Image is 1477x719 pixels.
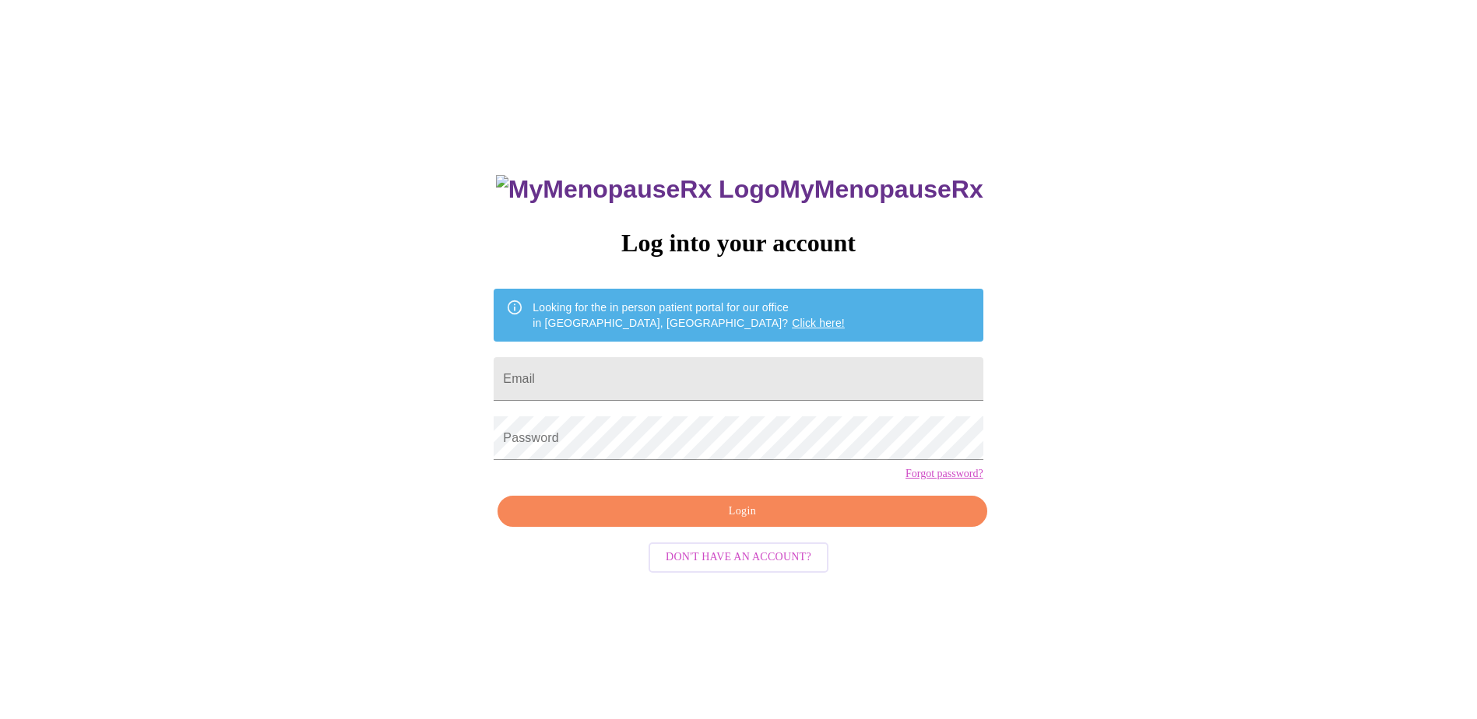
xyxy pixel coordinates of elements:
h3: MyMenopauseRx [496,175,983,204]
h3: Log into your account [494,229,983,258]
a: Don't have an account? [645,549,832,563]
button: Login [498,496,986,528]
button: Don't have an account? [649,542,828,573]
a: Click here! [792,317,845,329]
div: Looking for the in person patient portal for our office in [GEOGRAPHIC_DATA], [GEOGRAPHIC_DATA]? [533,293,845,337]
a: Forgot password? [906,468,983,480]
span: Don't have an account? [666,548,811,567]
img: MyMenopauseRx Logo [496,175,779,204]
span: Login [515,502,969,521]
